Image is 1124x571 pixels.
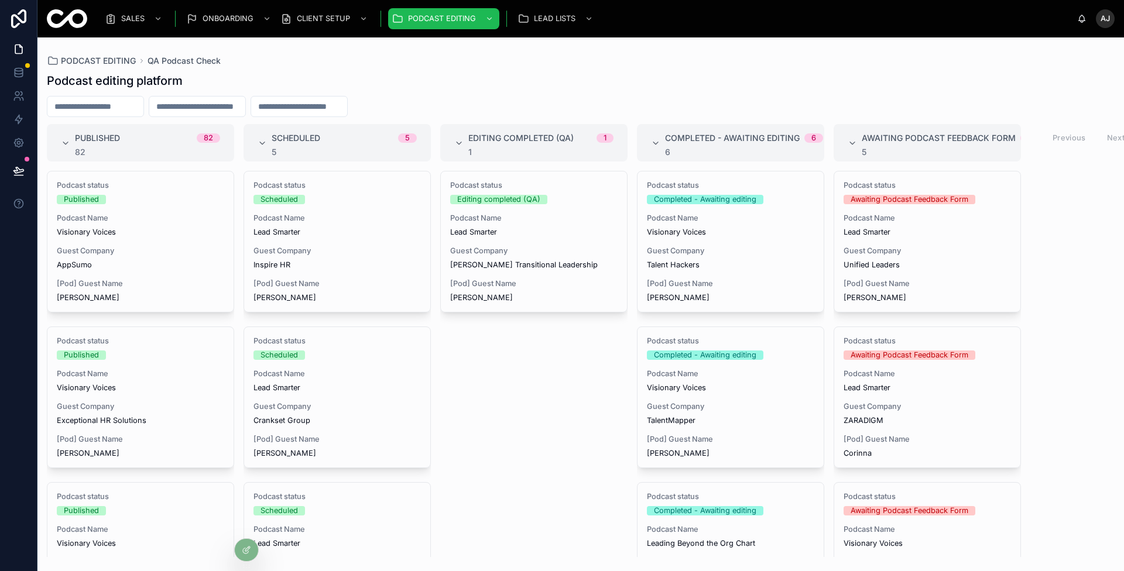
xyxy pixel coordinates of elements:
[253,449,421,458] span: [PERSON_NAME]
[654,506,756,515] div: Completed - Awaiting editing
[844,181,1011,190] span: Podcast status
[647,279,814,288] span: [Pod] Guest Name
[277,8,373,29] a: CLIENT SETUP
[253,435,421,444] span: [Pod] Guest Name
[97,6,1077,32] div: scrollable content
[47,9,87,28] img: App logo
[203,14,253,23] span: ONBOARDING
[253,539,421,548] span: Lead Smarter
[253,336,421,346] span: Podcast status
[851,506,968,515] div: Awaiting Podcast Feedback Form
[253,181,421,190] span: Podcast status
[844,383,1011,393] span: Lead Smarter
[450,228,618,237] span: Lead Smarter
[253,214,421,223] span: Podcast Name
[647,246,814,256] span: Guest Company
[253,260,421,270] span: Inspire HR
[637,171,824,312] a: Podcast statusCompleted - Awaiting editingPodcast NameVisionary VoicesGuest CompanyTalent Hackers...
[405,133,410,143] div: 5
[647,435,814,444] span: [Pod] Guest Name
[654,195,756,204] div: Completed - Awaiting editing
[665,147,823,157] div: 6
[844,492,1011,501] span: Podcast status
[253,402,421,411] span: Guest Company
[844,435,1011,444] span: [Pod] Guest Name
[862,147,1021,157] div: 5
[204,133,213,143] div: 82
[665,132,800,144] span: Completed - Awaiting editing
[64,350,99,360] div: Published
[57,336,224,346] span: Podcast status
[57,293,224,302] span: [PERSON_NAME]
[75,147,220,157] div: 82
[844,214,1011,223] span: Podcast Name
[253,228,421,237] span: Lead Smarter
[297,14,350,23] span: CLIENT SETUP
[811,133,816,143] div: 6
[57,383,224,393] span: Visionary Voices
[604,133,606,143] div: 1
[647,525,814,534] span: Podcast Name
[647,383,814,393] span: Visionary Voices
[183,8,277,29] a: ONBOARDING
[647,369,814,379] span: Podcast Name
[468,147,614,157] div: 1
[450,293,618,302] span: [PERSON_NAME]
[834,171,1021,312] a: Podcast statusAwaiting Podcast Feedback FormPodcast NameLead SmarterGuest CompanyUnified Leaders[...
[64,506,99,515] div: Published
[253,383,421,393] span: Lead Smarter
[253,492,421,501] span: Podcast status
[57,181,224,190] span: Podcast status
[514,8,599,29] a: LEAD LISTS
[408,14,476,23] span: PODCAST EDITING
[148,55,221,67] a: QA Podcast Check
[261,350,298,360] div: Scheduled
[834,326,1021,468] a: Podcast statusAwaiting Podcast Feedback FormPodcast NameLead SmarterGuest CompanyZARADIGM[Pod] Gu...
[244,326,431,468] a: Podcast statusScheduledPodcast NameLead SmarterGuest CompanyCrankset Group[Pod] Guest Name[PERSON...
[647,492,814,501] span: Podcast status
[244,171,431,312] a: Podcast statusScheduledPodcast NameLead SmarterGuest CompanyInspire HR[Pod] Guest Name[PERSON_NAME]
[57,416,224,425] span: Exceptional HR Solutions
[450,279,618,288] span: [Pod] Guest Name
[450,246,618,256] span: Guest Company
[844,336,1011,346] span: Podcast status
[862,132,1016,144] span: Awaiting Podcast Feedback Form
[647,260,814,270] span: Talent Hackers
[468,132,574,144] span: Editing completed (QA)
[844,228,1011,237] span: Lead Smarter
[121,14,145,23] span: SALES
[647,449,814,458] span: [PERSON_NAME]
[844,416,1011,425] span: ZARADIGM
[654,350,756,360] div: Completed - Awaiting editing
[1101,14,1110,23] span: AJ
[272,147,417,157] div: 5
[61,55,136,67] span: PODCAST EDITING
[450,181,618,190] span: Podcast status
[844,539,1011,548] span: Visionary Voices
[253,416,421,425] span: Crankset Group
[261,195,298,204] div: Scheduled
[844,279,1011,288] span: [Pod] Guest Name
[844,260,1011,270] span: Unified Leaders
[457,195,540,204] div: Editing completed (QA)
[647,228,814,237] span: Visionary Voices
[253,369,421,379] span: Podcast Name
[101,8,168,29] a: SALES
[844,246,1011,256] span: Guest Company
[637,326,824,468] a: Podcast statusCompleted - Awaiting editingPodcast NameVisionary VoicesGuest CompanyTalentMapper[P...
[851,195,968,204] div: Awaiting Podcast Feedback Form
[253,246,421,256] span: Guest Company
[57,279,224,288] span: [Pod] Guest Name
[440,171,628,312] a: Podcast statusEditing completed (QA)Podcast NameLead SmarterGuest Company[PERSON_NAME] Transition...
[534,14,575,23] span: LEAD LISTS
[844,293,1011,302] span: [PERSON_NAME]
[851,350,968,360] div: Awaiting Podcast Feedback Form
[57,369,224,379] span: Podcast Name
[272,132,320,144] span: Scheduled
[57,525,224,534] span: Podcast Name
[47,55,136,67] a: PODCAST EDITING
[253,525,421,534] span: Podcast Name
[57,435,224,444] span: [Pod] Guest Name
[47,171,234,312] a: Podcast statusPublishedPodcast NameVisionary VoicesGuest CompanyAppSumo[Pod] Guest Name[PERSON_NAME]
